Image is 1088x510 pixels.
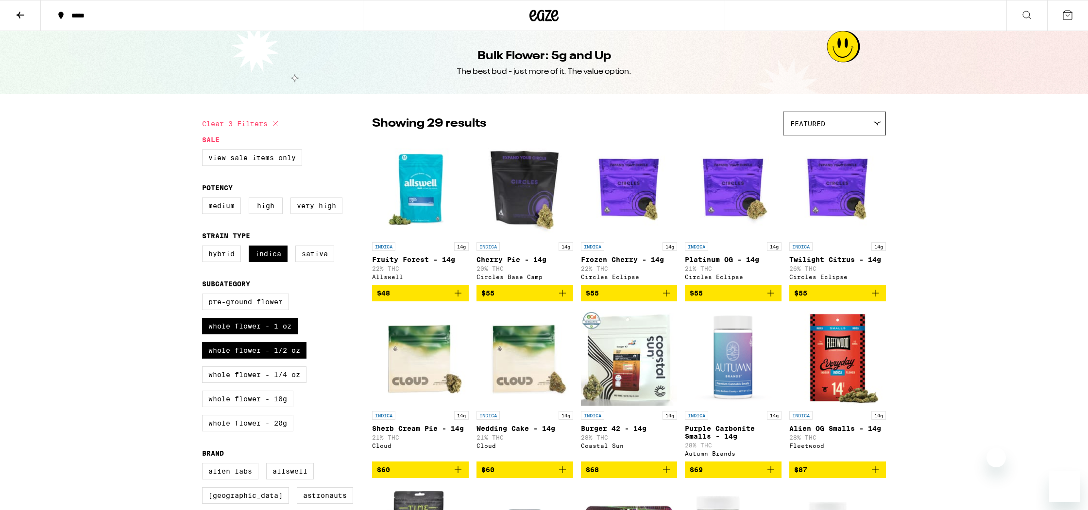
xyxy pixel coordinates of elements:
p: 20% THC [476,265,573,272]
a: Open page for Alien OG Smalls - 14g from Fleetwood [789,309,886,461]
img: Circles Base Camp - Cherry Pie - 14g [476,140,573,237]
span: $87 [794,466,807,474]
p: Purple Carbonite Smalls - 14g [685,425,782,440]
button: Add to bag [789,285,886,301]
p: 26% THC [789,265,886,272]
p: 28% THC [685,442,782,448]
legend: Sale [202,136,220,144]
button: Add to bag [476,461,573,478]
p: 14g [559,411,573,420]
button: Add to bag [685,461,782,478]
p: Frozen Cherry - 14g [581,256,678,263]
label: Pre-ground Flower [202,294,289,310]
div: Coastal Sun [581,443,678,449]
p: 14g [767,411,782,420]
label: Very High [290,197,342,214]
button: Add to bag [372,285,469,301]
span: Featured [790,120,825,128]
a: Open page for Frozen Cherry - 14g from Circles Eclipse [581,140,678,285]
label: [GEOGRAPHIC_DATA] [202,487,289,504]
p: Sherb Cream Pie - 14g [372,425,469,432]
label: View Sale Items Only [202,149,302,166]
label: Medium [202,197,241,214]
img: Circles Eclipse - Frozen Cherry - 14g [581,140,678,237]
button: Clear 3 filters [202,112,281,136]
p: 14g [871,242,886,251]
div: Fleetwood [789,443,886,449]
label: Whole Flower - 1 oz [202,318,298,334]
p: Alien OG Smalls - 14g [789,425,886,432]
img: Cloud - Sherb Cream Pie - 14g [372,309,469,406]
span: $60 [377,466,390,474]
img: Circles Eclipse - Twilight Citrus - 14g [789,140,886,237]
div: Circles Eclipse [685,274,782,280]
label: Allswell [266,463,314,479]
a: Open page for Purple Carbonite Smalls - 14g from Autumn Brands [685,309,782,461]
div: Circles Eclipse [789,274,886,280]
a: Open page for Platinum OG - 14g from Circles Eclipse [685,140,782,285]
label: Alien Labs [202,463,258,479]
label: Sativa [295,246,334,262]
p: 21% THC [372,434,469,441]
span: $69 [690,466,703,474]
button: Add to bag [789,461,886,478]
img: Cloud - Wedding Cake - 14g [476,309,573,406]
div: Cloud [372,443,469,449]
label: Astronauts [297,487,353,504]
a: Open page for Cherry Pie - 14g from Circles Base Camp [476,140,573,285]
legend: Potency [202,184,233,192]
p: 14g [559,242,573,251]
p: 14g [454,242,469,251]
p: 21% THC [476,434,573,441]
p: Fruity Forest - 14g [372,256,469,263]
span: $68 [586,466,599,474]
span: $55 [586,289,599,297]
button: Add to bag [372,461,469,478]
label: Whole Flower - 10g [202,391,293,407]
div: The best bud - just more of it. The value option. [457,66,631,77]
button: Add to bag [581,285,678,301]
p: Cherry Pie - 14g [476,256,573,263]
p: 14g [663,411,677,420]
label: Hybrid [202,246,241,262]
label: High [249,197,283,214]
div: Circles Base Camp [476,274,573,280]
p: Wedding Cake - 14g [476,425,573,432]
p: INDICA [476,411,500,420]
p: INDICA [789,411,813,420]
p: Platinum OG - 14g [685,256,782,263]
span: $60 [481,466,494,474]
button: Add to bag [581,461,678,478]
a: Open page for Twilight Citrus - 14g from Circles Eclipse [789,140,886,285]
p: 14g [663,242,677,251]
p: 22% THC [581,265,678,272]
p: Burger 42 - 14g [581,425,678,432]
span: $48 [377,289,390,297]
h1: Bulk Flower: 5g and Up [477,48,611,65]
img: Autumn Brands - Purple Carbonite Smalls - 14g [685,309,782,406]
div: Autumn Brands [685,450,782,457]
img: Coastal Sun - Burger 42 - 14g [581,309,678,406]
p: INDICA [685,242,708,251]
a: Open page for Sherb Cream Pie - 14g from Cloud [372,309,469,461]
p: 14g [454,411,469,420]
p: 28% THC [789,434,886,441]
label: Indica [249,246,288,262]
p: 28% THC [581,434,678,441]
span: $55 [794,289,807,297]
label: Whole Flower - 1/4 oz [202,366,306,383]
p: 21% THC [685,265,782,272]
div: Cloud [476,443,573,449]
a: Open page for Burger 42 - 14g from Coastal Sun [581,309,678,461]
p: Showing 29 results [372,115,486,132]
img: Fleetwood - Alien OG Smalls - 14g [789,309,886,406]
p: INDICA [581,242,604,251]
a: Open page for Wedding Cake - 14g from Cloud [476,309,573,461]
img: Allswell - Fruity Forest - 14g [372,140,469,237]
p: 22% THC [372,265,469,272]
iframe: Close message [986,448,1006,467]
a: Open page for Fruity Forest - 14g from Allswell [372,140,469,285]
span: $55 [481,289,494,297]
button: Add to bag [685,285,782,301]
p: INDICA [581,411,604,420]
